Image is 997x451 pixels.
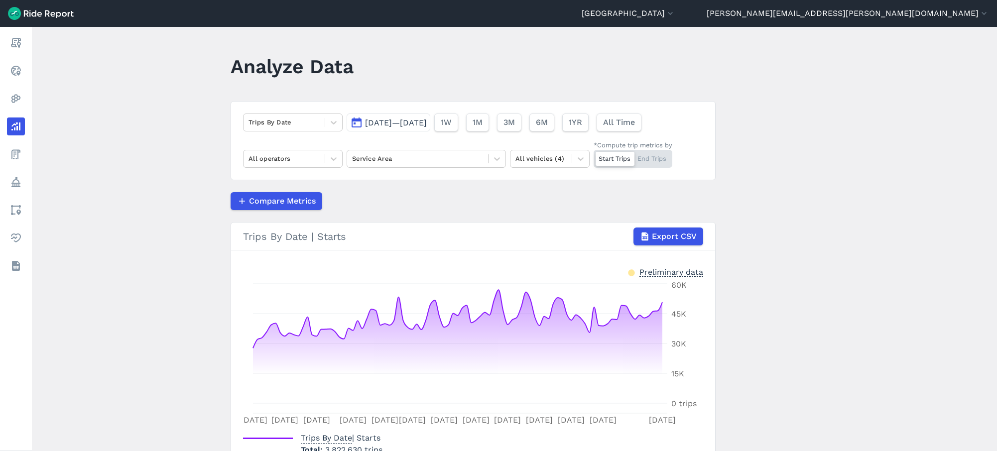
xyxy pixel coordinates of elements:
[399,415,426,425] tspan: [DATE]
[7,117,25,135] a: Analyze
[639,266,703,277] div: Preliminary data
[494,415,521,425] tspan: [DATE]
[365,118,427,127] span: [DATE]—[DATE]
[503,116,515,128] span: 3M
[466,113,489,131] button: 1M
[431,415,458,425] tspan: [DATE]
[463,415,490,425] tspan: [DATE]
[7,90,25,108] a: Heatmaps
[7,145,25,163] a: Fees
[603,116,635,128] span: All Time
[441,116,452,128] span: 1W
[569,116,582,128] span: 1YR
[271,415,298,425] tspan: [DATE]
[7,229,25,247] a: Health
[526,415,553,425] tspan: [DATE]
[301,433,380,443] span: | Starts
[231,53,354,80] h1: Analyze Data
[303,415,330,425] tspan: [DATE]
[671,280,687,290] tspan: 60K
[558,415,585,425] tspan: [DATE]
[562,113,589,131] button: 1YR
[649,415,676,425] tspan: [DATE]
[594,140,672,150] div: *Compute trip metrics by
[8,7,74,20] img: Ride Report
[582,7,675,19] button: [GEOGRAPHIC_DATA]
[249,195,316,207] span: Compare Metrics
[372,415,398,425] tspan: [DATE]
[671,369,684,378] tspan: 15K
[7,34,25,52] a: Report
[7,257,25,275] a: Datasets
[671,399,697,408] tspan: 0 trips
[7,173,25,191] a: Policy
[340,415,367,425] tspan: [DATE]
[707,7,989,19] button: [PERSON_NAME][EMAIL_ADDRESS][PERSON_NAME][DOMAIN_NAME]
[231,192,322,210] button: Compare Metrics
[7,62,25,80] a: Realtime
[243,227,703,245] div: Trips By Date | Starts
[536,116,548,128] span: 6M
[633,227,703,245] button: Export CSV
[671,309,686,319] tspan: 45K
[597,113,641,131] button: All Time
[347,113,430,131] button: [DATE]—[DATE]
[434,113,458,131] button: 1W
[241,415,267,425] tspan: [DATE]
[473,116,483,128] span: 1M
[590,415,617,425] tspan: [DATE]
[497,113,521,131] button: 3M
[671,339,686,348] tspan: 30K
[529,113,554,131] button: 6M
[7,201,25,219] a: Areas
[301,430,352,444] span: Trips By Date
[652,230,697,242] span: Export CSV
